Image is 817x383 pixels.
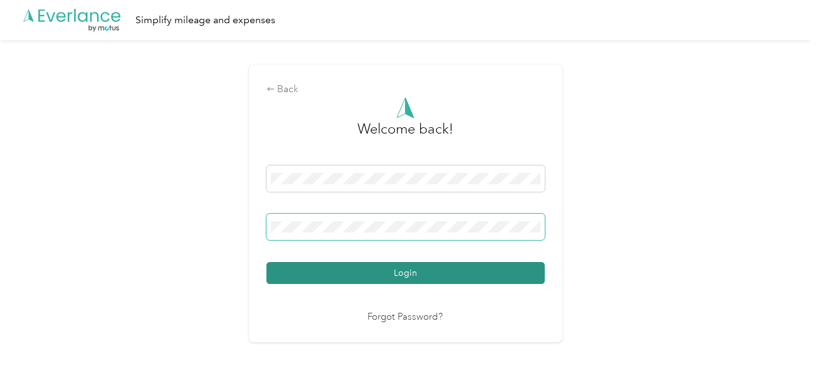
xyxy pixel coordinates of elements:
[747,313,817,383] iframe: Everlance-gr Chat Button Frame
[266,262,545,284] button: Login
[368,310,443,325] a: Forgot Password?
[266,82,545,97] div: Back
[135,13,275,28] div: Simplify mileage and expenses
[357,118,453,152] h3: greeting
